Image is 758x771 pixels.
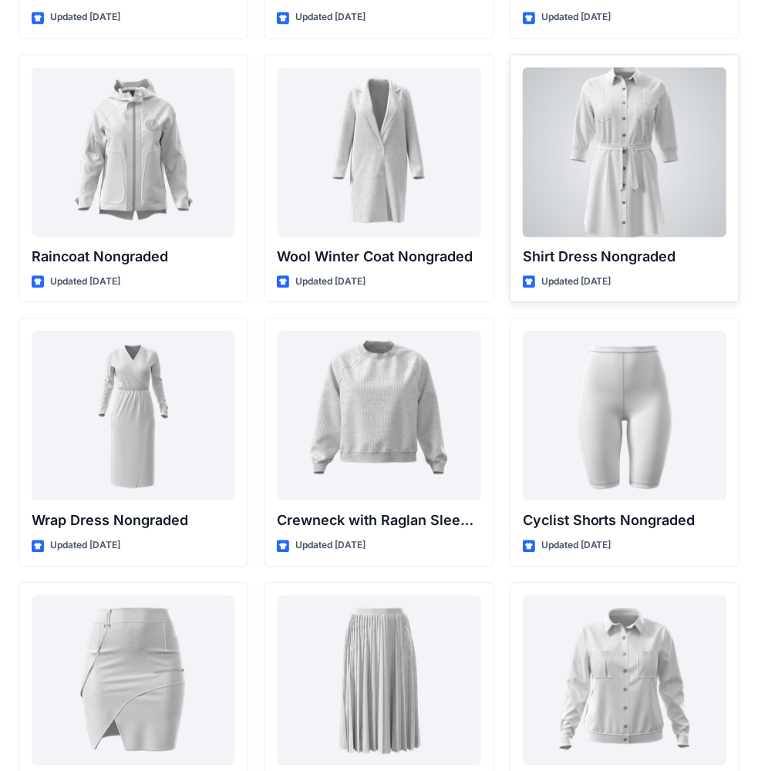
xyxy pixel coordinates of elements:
p: Updated [DATE] [50,537,120,554]
a: Wool Winter Coat Nongraded [277,67,480,237]
a: Wrap Dress Nongraded [32,331,235,500]
p: Updated [DATE] [295,537,366,554]
p: Cyclist Shorts Nongraded [523,510,726,531]
p: Updated [DATE] [50,274,120,290]
a: Shirt Dress Nongraded [523,67,726,237]
p: Updated [DATE] [295,9,366,25]
p: Raincoat Nongraded [32,246,235,268]
a: Wrapped Leather Skirt Nongraded [32,595,235,765]
a: Crewneck with Raglan Sleeve Nongraded [277,331,480,500]
p: Updated [DATE] [295,274,366,290]
p: Wrap Dress Nongraded [32,510,235,531]
p: Crewneck with Raglan Sleeve Nongraded [277,510,480,531]
p: Updated [DATE] [541,274,611,290]
p: Shirt Dress Nongraded [523,246,726,268]
p: Updated [DATE] [541,537,611,554]
p: Updated [DATE] [541,9,611,25]
p: Updated [DATE] [50,9,120,25]
a: Buttoned Jacket with Patch Pockets Nongraded [523,595,726,765]
p: Wool Winter Coat Nongraded [277,246,480,268]
a: Midi Plissé Skirt Nongraded [277,595,480,765]
a: Cyclist Shorts Nongraded [523,331,726,500]
a: Raincoat Nongraded [32,67,235,237]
